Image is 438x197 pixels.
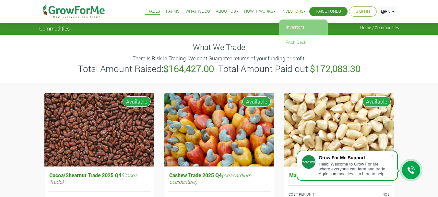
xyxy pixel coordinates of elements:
[169,172,251,185] i: (Anacardium occidentale)
[244,8,276,15] a: How it Works
[279,35,328,50] a: Pitch Deck
[360,25,399,30] span: Home / Commodities
[123,96,151,107] span: Available
[319,155,391,160] div: Grow For Me Support
[39,25,70,31] span: Commodities
[49,172,137,185] i: (Cocoa Trade)
[185,8,210,15] a: What We Do
[284,93,394,167] img: growforme image
[378,6,397,17] a: EN
[164,93,274,167] img: growforme image
[310,63,361,75] b: $172,083.30
[316,8,341,15] a: Raise Funds
[48,170,151,186] h5: Cocoa/Shearnut Trade 2025 Q4
[279,20,328,35] a: Investors
[243,96,271,107] span: Available
[168,170,271,186] h5: Cashew Trade 2025 Q4
[40,63,398,74] h3: Total Amount Raised: | Total Amount Paid out:
[281,8,306,15] a: Investors
[288,170,391,180] h5: Maize Trade 2025 Q4
[44,93,154,167] img: growforme image
[356,8,370,15] a: Sign In
[163,63,214,75] b: $164,427.00
[216,8,238,15] a: About Us
[145,8,160,15] a: Trades
[319,162,391,176] div: Hello! Welcome to Grow For Me where everyone can farm and trade Agric commodities. I'm here to help.
[166,8,180,15] a: Farms
[362,96,391,107] span: Available
[40,55,398,62] p: There Is Risk In Trading. We dont Guarantee returns of your funding or profit.
[39,43,399,52] h4: What We Trade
